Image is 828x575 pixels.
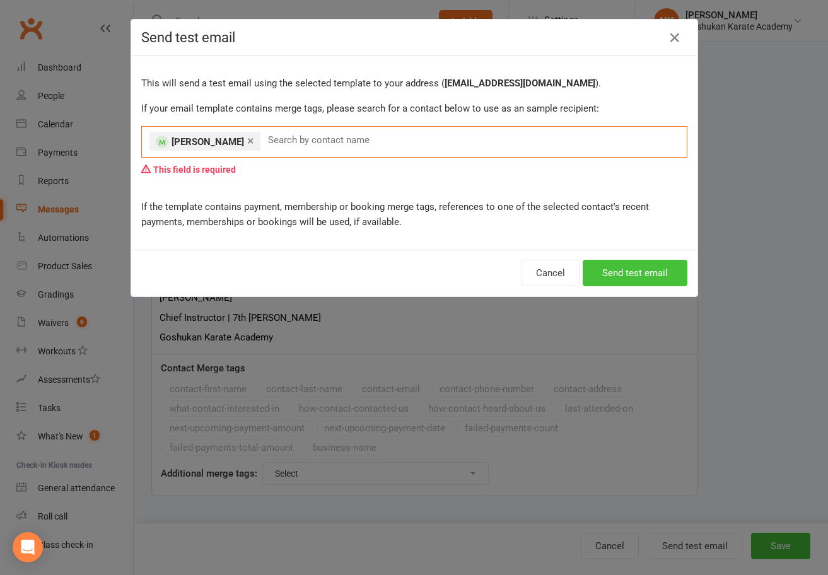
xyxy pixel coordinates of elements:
[13,532,43,562] div: Open Intercom Messenger
[141,101,687,116] p: If your email template contains merge tags, please search for a contact below to use as an sample...
[141,76,687,91] p: This will send a test email using the selected template to your address ( ).
[522,260,580,286] button: Cancel
[583,260,687,286] button: Send test email
[267,132,376,148] input: Search by contact name
[141,199,687,229] p: If the template contains payment, membership or booking merge tags, references to one of the sele...
[445,78,595,89] strong: [EMAIL_ADDRESS][DOMAIN_NAME]
[141,158,687,182] div: This field is required
[141,30,687,45] h4: Send test email
[172,136,244,148] span: [PERSON_NAME]
[665,28,685,48] button: Close
[247,131,254,151] a: ×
